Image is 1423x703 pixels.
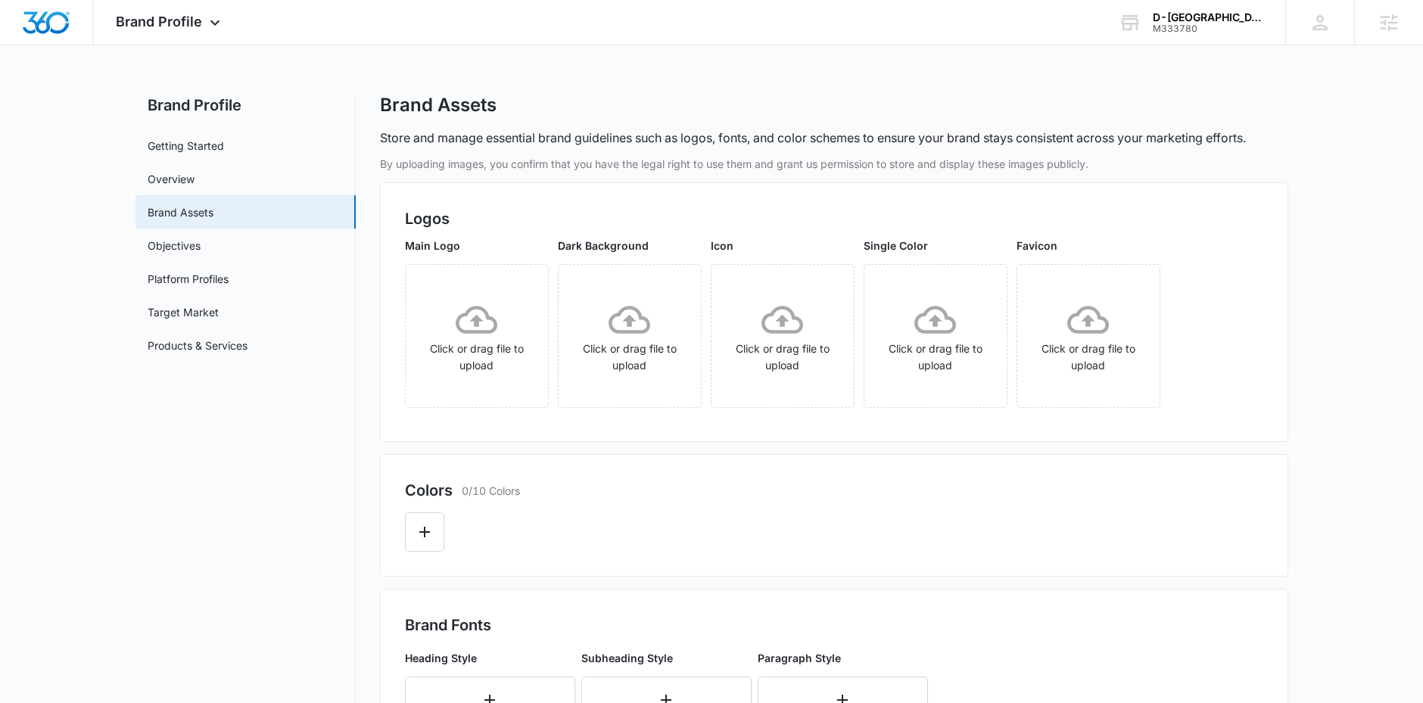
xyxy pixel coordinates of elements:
button: Edit Color [405,512,444,552]
a: Platform Profiles [148,271,229,287]
p: Paragraph Style [758,650,928,666]
p: Favicon [1017,238,1160,254]
div: Click or drag file to upload [1017,299,1160,374]
div: Click or drag file to upload [864,299,1007,374]
p: Dark Background [558,238,702,254]
h2: Logos [405,207,1263,230]
p: Single Color [864,238,1007,254]
h2: Brand Profile [135,94,356,117]
div: Click or drag file to upload [406,299,548,374]
a: Getting Started [148,138,224,154]
p: By uploading images, you confirm that you have the legal right to use them and grant us permissio... [380,156,1288,172]
span: Click or drag file to upload [559,265,701,407]
h2: Brand Fonts [405,614,1263,636]
a: Products & Services [148,338,248,353]
span: Click or drag file to upload [1017,265,1160,407]
p: Heading Style [405,650,575,666]
span: Click or drag file to upload [864,265,1007,407]
div: Click or drag file to upload [559,299,701,374]
div: account id [1153,23,1263,34]
h1: Brand Assets [380,94,497,117]
span: Click or drag file to upload [711,265,854,407]
a: Overview [148,171,195,187]
a: Objectives [148,238,201,254]
span: Click or drag file to upload [406,265,548,407]
p: Icon [711,238,855,254]
a: Target Market [148,304,219,320]
span: Brand Profile [116,14,202,30]
p: Store and manage essential brand guidelines such as logos, fonts, and color schemes to ensure you... [380,129,1246,147]
p: Subheading Style [581,650,752,666]
a: Brand Assets [148,204,213,220]
div: Click or drag file to upload [711,299,854,374]
div: account name [1153,11,1263,23]
h2: Colors [405,479,453,502]
p: Main Logo [405,238,549,254]
p: 0/10 Colors [462,483,520,499]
